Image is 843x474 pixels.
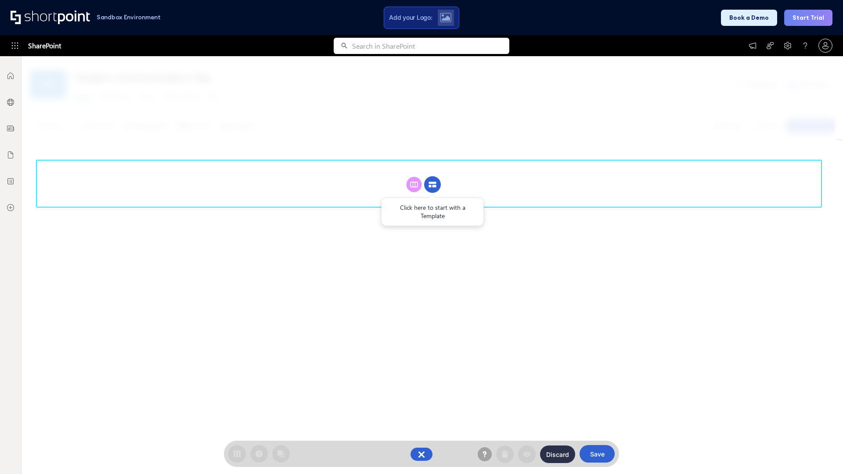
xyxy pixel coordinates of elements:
[784,10,832,26] button: Start Trial
[97,15,161,20] h1: Sandbox Environment
[352,38,509,54] input: Search in SharePoint
[580,445,615,463] button: Save
[389,14,432,22] span: Add your Logo:
[799,432,843,474] iframe: Chat Widget
[721,10,777,26] button: Book a Demo
[540,445,575,463] button: Discard
[28,35,61,56] span: SharePoint
[440,13,451,22] img: Upload logo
